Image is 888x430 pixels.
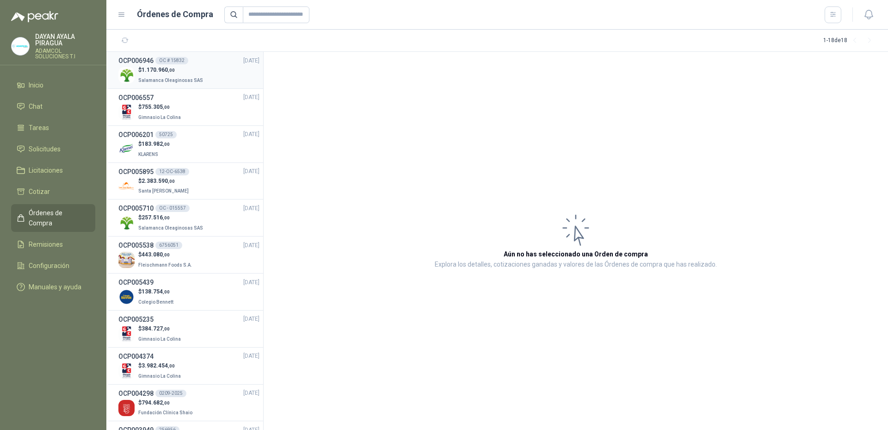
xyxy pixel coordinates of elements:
span: Remisiones [29,239,63,249]
span: Gimnasio La Colina [138,337,181,342]
span: Salamanca Oleaginosas SAS [138,225,203,231]
span: Órdenes de Compra [29,208,86,228]
span: ,00 [163,142,170,147]
span: Solicitudes [29,144,61,154]
span: ,00 [163,215,170,220]
a: OCP006557[DATE] Company Logo$755.305,00Gimnasio La Colina [118,93,259,122]
span: [DATE] [243,278,259,287]
h3: OCP005439 [118,277,154,287]
span: Chat [29,101,43,112]
span: [DATE] [243,167,259,176]
img: Company Logo [118,141,135,157]
h3: OCP006557 [118,93,154,103]
span: ,00 [163,252,170,257]
span: Licitaciones [29,165,63,175]
span: Gimnasio La Colina [138,374,181,379]
a: Inicio [11,76,95,94]
h3: OCP006201 [118,130,154,140]
span: ,00 [163,105,170,110]
span: Configuración [29,261,69,271]
img: Company Logo [118,215,135,231]
img: Company Logo [118,326,135,342]
span: [DATE] [243,93,259,102]
span: [DATE] [243,389,259,398]
a: Configuración [11,257,95,274]
span: ,00 [163,289,170,294]
img: Company Logo [118,252,135,268]
span: 384.727 [142,325,170,332]
span: 755.305 [142,104,170,110]
p: $ [138,287,175,296]
a: OCP004374[DATE] Company Logo$3.982.454,00Gimnasio La Colina [118,351,259,380]
span: [DATE] [243,315,259,324]
span: 443.080 [142,251,170,258]
img: Company Logo [118,289,135,305]
p: Explora los detalles, cotizaciones ganadas y valores de las Órdenes de compra que has realizado. [435,259,717,270]
span: KLARENS [138,152,158,157]
span: [DATE] [243,352,259,361]
span: Salamanca Oleaginosas SAS [138,78,203,83]
img: Company Logo [118,363,135,379]
a: Órdenes de Compra [11,204,95,232]
span: [DATE] [243,241,259,250]
p: $ [138,399,194,407]
div: 1 - 18 de 18 [823,33,877,48]
span: Colegio Bennett [138,299,173,305]
span: 794.682 [142,399,170,406]
a: OCP005235[DATE] Company Logo$384.727,00Gimnasio La Colina [118,314,259,343]
h3: OCP004374 [118,351,154,361]
p: $ [138,250,194,259]
div: OC - 015557 [155,205,190,212]
span: 1.170.960 [142,67,175,73]
span: Gimnasio La Colina [138,115,181,120]
span: [DATE] [243,56,259,65]
div: 0209-2025 [155,390,186,397]
p: $ [138,361,183,370]
span: 183.982 [142,141,170,147]
img: Company Logo [12,37,29,55]
span: ,00 [168,68,175,73]
span: Fundación Clínica Shaio [138,410,192,415]
span: ,00 [168,363,175,368]
div: 12-OC-6538 [155,168,189,175]
img: Company Logo [118,104,135,120]
span: ,00 [168,179,175,184]
a: OCP00620150725[DATE] Company Logo$183.982,00KLARENS [118,130,259,159]
span: 257.516 [142,214,170,221]
span: Santa [PERSON_NAME] [138,188,189,193]
span: Fleischmann Foods S.A. [138,262,192,268]
span: ,00 [163,400,170,405]
a: Licitaciones [11,162,95,179]
img: Company Logo [118,178,135,194]
span: ,00 [163,326,170,331]
p: $ [138,213,205,222]
a: Manuales y ayuda [11,278,95,296]
div: 6756051 [155,242,182,249]
span: [DATE] [243,130,259,139]
span: 3.982.454 [142,362,175,369]
a: Tareas [11,119,95,137]
h3: OCP006946 [118,56,154,66]
img: Logo peakr [11,11,58,22]
img: Company Logo [118,67,135,83]
h3: OCP004298 [118,388,154,399]
span: Manuales y ayuda [29,282,81,292]
a: Cotizar [11,183,95,200]
p: DAYAN AYALA PIRAGUA [35,33,95,46]
a: OCP005710OC - 015557[DATE] Company Logo$257.516,00Salamanca Oleaginosas SAS [118,203,259,232]
span: 2.383.590 [142,178,175,184]
img: Company Logo [118,400,135,416]
p: $ [138,66,205,75]
span: Cotizar [29,187,50,197]
div: OC # 15832 [155,57,188,64]
h3: OCP005235 [118,314,154,324]
span: [DATE] [243,204,259,213]
span: Tareas [29,123,49,133]
a: OCP006946OC # 15832[DATE] Company Logo$1.170.960,00Salamanca Oleaginosas SAS [118,56,259,85]
h3: OCP005710 [118,203,154,213]
span: Inicio [29,80,43,90]
p: $ [138,324,183,333]
p: ADAMCOL SOLUCIONES T.I [35,48,95,59]
a: OCP0042980209-2025[DATE] Company Logo$794.682,00Fundación Clínica Shaio [118,388,259,418]
div: 50725 [155,131,177,138]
